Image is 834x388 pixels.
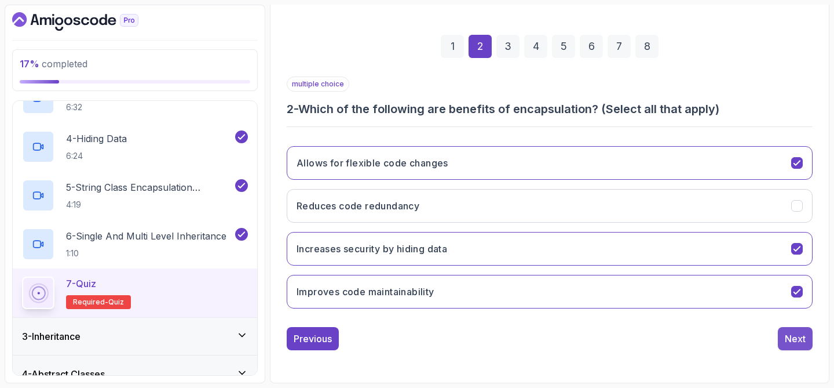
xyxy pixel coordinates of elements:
[22,130,248,163] button: 4-Hiding Data6:24
[66,277,96,291] p: 7 - Quiz
[22,228,248,260] button: 6-Single And Multi Level Inheritance1:10
[287,101,813,117] h3: 2 - Which of the following are benefits of encapsulation? (Select all that apply)
[580,35,603,58] div: 6
[22,179,248,212] button: 5-String Class Encapsulation Exa,Mple4:19
[108,298,124,307] span: quiz
[287,327,339,350] button: Previous
[469,35,492,58] div: 2
[20,58,39,70] span: 17 %
[66,248,226,259] p: 1:10
[13,318,257,355] button: 3-Inheritance
[635,35,659,58] div: 8
[66,180,233,194] p: 5 - String Class Encapsulation Exa,Mple
[287,189,813,223] button: Reduces code redundancy
[66,199,233,211] p: 4:19
[66,132,127,146] p: 4 - Hiding Data
[22,329,81,343] h3: 3 - Inheritance
[22,367,105,381] h3: 4 - Abstract Classes
[785,332,806,346] div: Next
[297,199,419,213] h3: Reduces code redundancy
[297,242,447,256] h3: Increases security by hiding data
[66,150,127,162] p: 6:24
[66,229,226,243] p: 6 - Single And Multi Level Inheritance
[297,156,448,170] h3: Allows for flexible code changes
[297,285,434,299] h3: Improves code maintainability
[496,35,520,58] div: 3
[778,327,813,350] button: Next
[608,35,631,58] div: 7
[294,332,332,346] div: Previous
[441,35,464,58] div: 1
[552,35,575,58] div: 5
[287,146,813,180] button: Allows for flexible code changes
[524,35,547,58] div: 4
[22,277,248,309] button: 7-QuizRequired-quiz
[66,101,233,113] p: 6:32
[12,12,165,31] a: Dashboard
[287,232,813,266] button: Increases security by hiding data
[73,298,108,307] span: Required-
[287,275,813,309] button: Improves code maintainability
[20,58,87,70] span: completed
[287,77,349,92] p: multiple choice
